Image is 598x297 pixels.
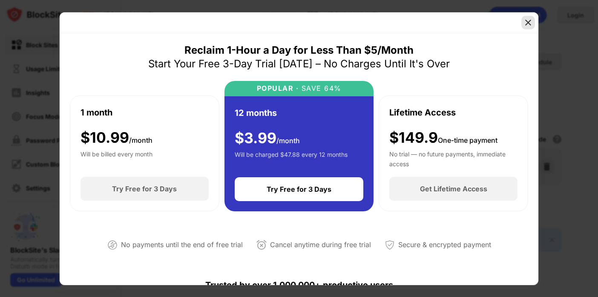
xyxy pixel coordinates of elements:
div: Try Free for 3 Days [112,185,177,193]
div: Reclaim 1-Hour a Day for Less Than $5/Month [184,43,414,57]
div: Cancel anytime during free trial [270,239,371,251]
div: Secure & encrypted payment [398,239,491,251]
div: Lifetime Access [389,106,456,119]
div: POPULAR · [257,84,299,92]
div: $ 3.99 [235,130,300,147]
span: /month [129,136,152,144]
img: cancel-anytime [256,240,267,250]
div: SAVE 64% [299,84,342,92]
div: Try Free for 3 Days [267,185,331,193]
div: Get Lifetime Access [420,185,487,193]
div: 1 month [80,106,112,119]
span: One-time payment [438,136,497,144]
div: 12 months [235,107,277,119]
span: /month [276,136,300,145]
div: Will be charged $47.88 every 12 months [235,150,348,167]
div: No payments until the end of free trial [121,239,243,251]
img: secured-payment [385,240,395,250]
div: $149.9 [389,129,497,147]
img: not-paying [107,240,118,250]
div: Will be billed every month [80,150,152,167]
div: No trial — no future payments, immediate access [389,150,517,167]
div: $ 10.99 [80,129,152,147]
div: Start Your Free 3-Day Trial [DATE] – No Charges Until It's Over [148,57,450,71]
